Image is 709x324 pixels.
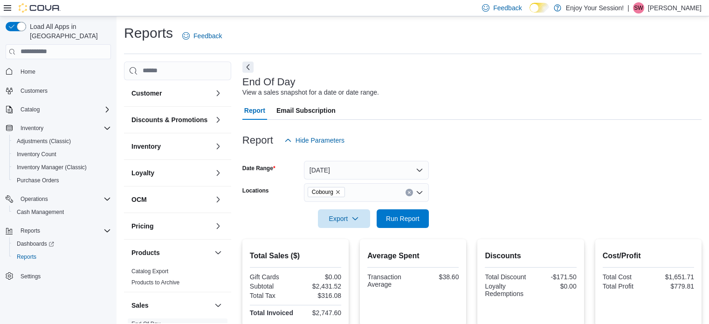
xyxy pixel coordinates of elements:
[406,189,413,196] button: Clear input
[13,207,111,218] span: Cash Management
[213,300,224,311] button: Sales
[485,283,529,297] div: Loyalty Redemptions
[213,88,224,99] button: Customer
[131,248,160,257] h3: Products
[386,214,420,223] span: Run Report
[17,85,111,97] span: Customers
[17,85,51,97] a: Customers
[21,87,48,95] span: Customers
[17,138,71,145] span: Adjustments (Classic)
[13,238,111,249] span: Dashboards
[17,271,44,282] a: Settings
[213,114,224,125] button: Discounts & Promotions
[242,88,379,97] div: View a sales snapshot for a date or date range.
[17,123,111,134] span: Inventory
[17,193,52,205] button: Operations
[242,187,269,194] label: Locations
[21,124,43,132] span: Inventory
[131,89,162,98] h3: Customer
[493,3,522,13] span: Feedback
[17,104,43,115] button: Catalog
[17,123,47,134] button: Inventory
[9,148,115,161] button: Inventory Count
[296,136,344,145] span: Hide Parameters
[17,253,36,261] span: Reports
[650,273,694,281] div: $1,651.71
[17,208,64,216] span: Cash Management
[2,103,115,116] button: Catalog
[13,175,63,186] a: Purchase Orders
[603,250,694,262] h2: Cost/Profit
[2,269,115,283] button: Settings
[367,273,411,288] div: Transaction Average
[250,292,294,299] div: Total Tax
[485,250,576,262] h2: Discounts
[17,225,111,236] span: Reports
[377,209,429,228] button: Run Report
[603,283,647,290] div: Total Profit
[17,193,111,205] span: Operations
[318,209,370,228] button: Export
[131,221,153,231] h3: Pricing
[250,309,293,317] strong: Total Invoiced
[533,283,577,290] div: $0.00
[242,165,275,172] label: Date Range
[17,104,111,115] span: Catalog
[17,66,111,77] span: Home
[335,189,341,195] button: Remove Cobourg from selection in this group
[533,273,577,281] div: -$171.50
[131,248,211,257] button: Products
[13,149,60,160] a: Inventory Count
[131,221,211,231] button: Pricing
[213,167,224,179] button: Loyalty
[242,76,296,88] h3: End Of Day
[242,135,273,146] h3: Report
[648,2,702,14] p: [PERSON_NAME]
[244,101,265,120] span: Report
[304,161,429,179] button: [DATE]
[131,301,211,310] button: Sales
[131,115,207,124] h3: Discounts & Promotions
[17,240,54,248] span: Dashboards
[131,168,154,178] h3: Loyalty
[179,27,226,45] a: Feedback
[26,22,111,41] span: Load All Apps in [GEOGRAPHIC_DATA]
[2,122,115,135] button: Inventory
[2,224,115,237] button: Reports
[276,101,336,120] span: Email Subscription
[297,283,341,290] div: $2,431.52
[19,3,61,13] img: Cova
[6,61,111,307] nav: Complex example
[13,149,111,160] span: Inventory Count
[566,2,624,14] p: Enjoy Your Session!
[124,24,173,42] h1: Reports
[297,309,341,317] div: $2,747.60
[485,273,529,281] div: Total Discount
[17,177,59,184] span: Purchase Orders
[13,136,75,147] a: Adjustments (Classic)
[131,268,168,275] a: Catalog Export
[415,273,459,281] div: $38.60
[21,227,40,234] span: Reports
[131,195,147,204] h3: OCM
[9,161,115,174] button: Inventory Manager (Classic)
[131,301,149,310] h3: Sales
[213,141,224,152] button: Inventory
[131,142,161,151] h3: Inventory
[21,273,41,280] span: Settings
[13,251,111,262] span: Reports
[416,189,423,196] button: Open list of options
[9,206,115,219] button: Cash Management
[9,250,115,263] button: Reports
[193,31,222,41] span: Feedback
[213,194,224,205] button: OCM
[627,2,629,14] p: |
[13,207,68,218] a: Cash Management
[250,283,294,290] div: Subtotal
[21,106,40,113] span: Catalog
[13,162,90,173] a: Inventory Manager (Classic)
[281,131,348,150] button: Hide Parameters
[13,238,58,249] a: Dashboards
